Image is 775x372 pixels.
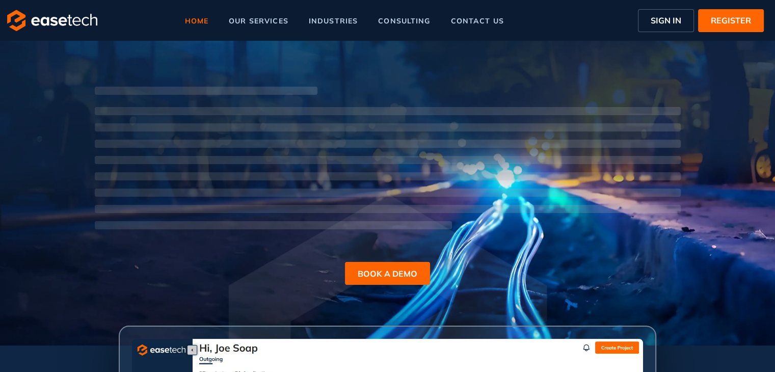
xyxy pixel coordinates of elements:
span: industries [309,17,358,24]
button: REGISTER [698,9,764,32]
span: our services [229,17,288,24]
button: BOOK A DEMO [345,262,430,285]
span: SIGN IN [651,14,681,26]
span: home [184,17,208,24]
img: logo [7,10,97,31]
span: consulting [378,17,430,24]
span: contact us [451,17,504,24]
button: SIGN IN [638,9,694,32]
span: BOOK A DEMO [358,268,417,280]
span: REGISTER [711,14,751,26]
